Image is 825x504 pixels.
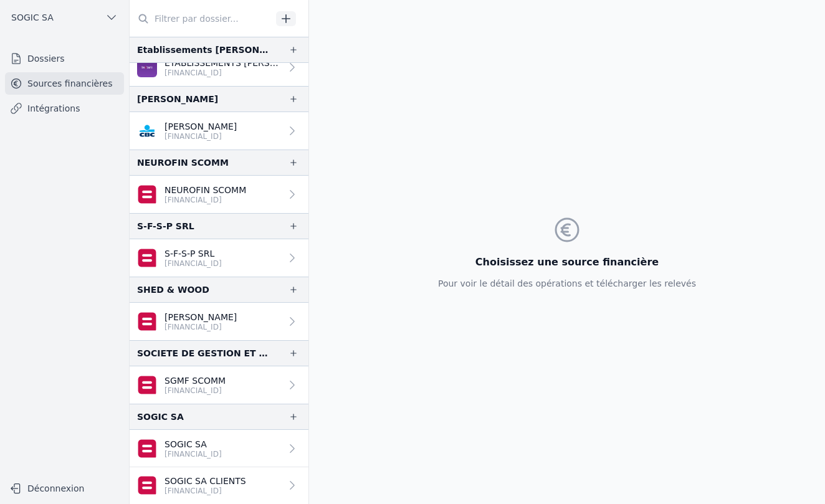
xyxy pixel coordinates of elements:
input: Filtrer par dossier... [130,7,272,30]
img: belfius-1.png [137,184,157,204]
p: [FINANCIAL_ID] [165,195,246,205]
div: [PERSON_NAME] [137,92,218,107]
a: SOGIC SA CLIENTS [FINANCIAL_ID] [130,467,308,504]
p: [FINANCIAL_ID] [165,449,222,459]
a: Intégrations [5,97,124,120]
p: [FINANCIAL_ID] [165,259,222,269]
div: SOGIC SA [137,409,184,424]
p: SOGIC SA CLIENTS [165,475,246,487]
span: SOGIC SA [11,11,54,24]
p: [FINANCIAL_ID] [165,68,281,78]
h3: Choisissez une source financière [438,255,696,270]
a: Dossiers [5,47,124,70]
p: NEUROFIN SCOMM [165,184,246,196]
a: SOGIC SA [FINANCIAL_ID] [130,430,308,467]
p: SOGIC SA [165,438,222,450]
a: NEUROFIN SCOMM [FINANCIAL_ID] [130,176,308,213]
p: S-F-S-P SRL [165,247,222,260]
div: SOCIETE DE GESTION ET DE MOYENS POUR FIDUCIAIRES SCS [137,346,269,361]
a: Sources financières [5,72,124,95]
a: S-F-S-P SRL [FINANCIAL_ID] [130,239,308,277]
img: BEOBANK_CTBKBEBX.png [137,57,157,77]
img: belfius-1.png [137,475,157,495]
p: [PERSON_NAME] [165,311,237,323]
img: belfius-1.png [137,439,157,459]
div: Etablissements [PERSON_NAME] et fils [PERSON_NAME] [137,42,269,57]
p: SGMF SCOMM [165,374,226,387]
a: [PERSON_NAME] [FINANCIAL_ID] [130,112,308,150]
p: ETABLISSEMENTS [PERSON_NAME] & F [165,57,281,69]
p: [PERSON_NAME] [165,120,237,133]
a: ETABLISSEMENTS [PERSON_NAME] & F [FINANCIAL_ID] [130,49,308,86]
a: SGMF SCOMM [FINANCIAL_ID] [130,366,308,404]
div: S-F-S-P SRL [137,219,194,234]
p: [FINANCIAL_ID] [165,131,237,141]
img: belfius-1.png [137,375,157,395]
p: [FINANCIAL_ID] [165,386,226,396]
p: [FINANCIAL_ID] [165,486,246,496]
div: NEUROFIN SCOMM [137,155,229,170]
a: [PERSON_NAME] [FINANCIAL_ID] [130,303,308,340]
img: belfius-1.png [137,311,157,331]
button: Déconnexion [5,478,124,498]
p: [FINANCIAL_ID] [165,322,237,332]
img: belfius-1.png [137,248,157,268]
div: SHED & WOOD [137,282,209,297]
button: SOGIC SA [5,7,124,27]
p: Pour voir le détail des opérations et télécharger les relevés [438,277,696,290]
img: CBC_CREGBEBB.png [137,121,157,141]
